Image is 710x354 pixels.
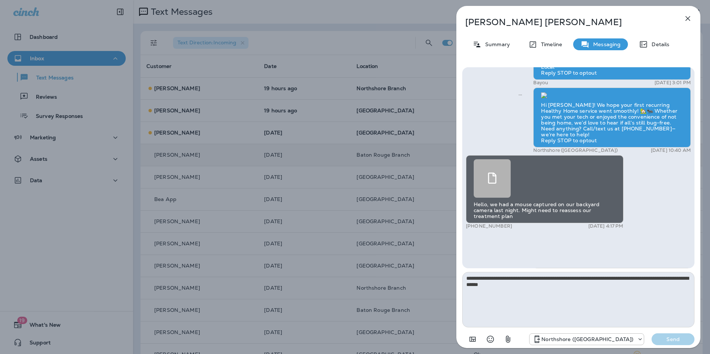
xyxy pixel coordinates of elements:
[651,147,691,153] p: [DATE] 10:40 AM
[466,223,512,229] p: [PHONE_NUMBER]
[518,91,522,98] span: Sent
[648,41,669,47] p: Details
[541,92,547,98] img: twilio-download
[655,80,691,86] p: [DATE] 3:01 PM
[465,17,667,27] p: [PERSON_NAME] [PERSON_NAME]
[541,336,633,342] p: Northshore ([GEOGRAPHIC_DATA])
[465,332,480,347] button: Add in a premade template
[589,41,621,47] p: Messaging
[588,223,623,229] p: [DATE] 4:17 PM
[537,41,562,47] p: Timeline
[533,80,548,86] p: Bayou
[533,268,691,294] div: okay, I see you have an appointment [DATE] [DATE] between 12-2. I can add this to the notes for y...
[530,335,644,344] div: +1 (985) 603-7378
[483,332,498,347] button: Select an emoji
[466,155,623,223] div: Hello, we had a mouse captured on our backyard camera last night. Might need to reassess our trea...
[533,147,618,153] p: Northshore ([GEOGRAPHIC_DATA])
[481,41,510,47] p: Summary
[533,88,691,147] div: Hi [PERSON_NAME]! We hope your first recurring Healthy Home service went smoothly! 🏡🐜 Whether you...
